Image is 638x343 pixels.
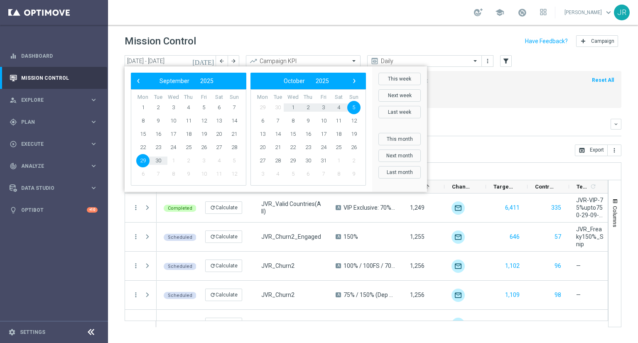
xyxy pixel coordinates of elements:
[21,142,90,147] span: Execute
[495,8,504,17] span: school
[132,262,140,269] i: more_vert
[332,101,345,114] span: 4
[9,119,98,125] div: gps_fixed Plan keyboard_arrow_right
[228,141,241,154] span: 28
[226,94,242,101] th: weekday
[253,76,360,86] bs-datepicker-navigation-view: ​ ​ ​
[197,114,211,127] span: 12
[286,101,299,114] span: 1
[10,45,98,67] div: Dashboard
[210,234,216,240] i: refresh
[317,101,330,114] span: 3
[168,235,192,240] span: Scheduled
[136,127,150,141] span: 15
[136,154,150,167] span: 29
[302,141,315,154] span: 23
[125,223,157,252] div: Press SPACE to select this row.
[135,94,151,101] th: weekday
[168,264,192,269] span: Scheduled
[20,330,45,335] a: Settings
[164,262,196,270] colored-tag: Scheduled
[196,94,211,101] th: weekday
[197,154,211,167] span: 3
[336,234,341,239] span: A
[197,167,211,181] span: 10
[249,57,258,65] i: trending_up
[452,230,465,244] img: Optimail
[344,204,396,211] span: VIP Exclusive: 70% Upto $700
[10,162,90,170] div: Analyze
[212,141,226,154] span: 27
[167,127,180,141] span: 17
[10,184,90,192] div: Data Studio
[136,114,150,127] span: 8
[452,318,465,331] img: Email
[90,162,98,170] i: keyboard_arrow_right
[132,233,140,240] button: more_vert
[576,262,581,269] span: —
[378,133,421,145] button: This month
[152,141,165,154] span: 23
[152,167,165,181] span: 7
[152,114,165,127] span: 9
[21,45,98,67] a: Dashboard
[336,292,341,297] span: A
[332,141,345,154] span: 25
[132,204,140,211] button: more_vert
[152,154,165,167] span: 30
[256,127,269,141] span: 13
[410,292,425,298] span: 1,256
[125,194,157,223] div: Press SPACE to select this row.
[228,55,239,67] button: arrow_forward
[493,184,513,190] span: Targeted Customers
[205,289,242,301] button: refreshCalculate
[256,154,269,167] span: 27
[90,140,98,148] i: keyboard_arrow_right
[317,114,330,127] span: 10
[286,167,299,181] span: 5
[576,320,581,328] span: —
[205,201,242,214] button: refreshCalculate
[231,58,236,64] i: arrow_forward
[132,291,140,299] i: more_vert
[205,230,242,243] button: refreshCalculate
[452,289,465,302] img: Email
[255,94,270,101] th: weekday
[136,141,150,154] span: 22
[164,204,196,212] colored-tag: Completed
[256,114,269,127] span: 6
[167,114,180,127] span: 10
[9,207,98,213] div: lightbulb Optibot +10
[164,233,196,241] colored-tag: Scheduled
[502,57,510,65] i: filter_alt
[452,201,465,215] div: Optimail
[614,5,630,20] div: JR
[591,76,615,85] button: Reset All
[302,101,315,114] span: 2
[10,199,98,221] div: Optibot
[332,167,345,181] span: 8
[21,164,90,169] span: Analyze
[504,203,520,213] button: 6,411
[133,76,144,86] button: ‹
[591,38,614,44] span: Campaign
[168,206,192,211] span: Completed
[212,127,226,141] span: 20
[378,149,421,162] button: Next month
[589,182,596,191] span: Calculate column
[349,76,360,86] button: ›
[590,183,596,190] i: refresh
[347,114,361,127] span: 12
[554,290,562,300] button: 98
[10,52,17,60] i: equalizer
[164,291,196,299] colored-tag: Scheduled
[612,206,618,227] span: Columns
[316,78,329,84] span: 2025
[347,154,361,167] span: 2
[344,233,358,240] span: 150%
[271,114,285,127] span: 7
[378,73,421,85] button: This week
